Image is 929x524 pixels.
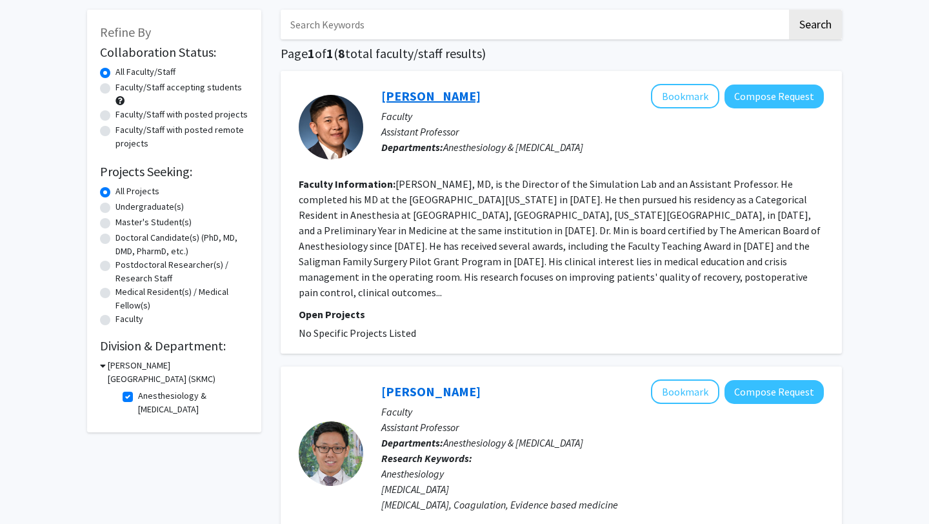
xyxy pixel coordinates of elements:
span: Refine By [100,24,151,40]
label: Faculty [115,312,143,326]
label: Doctoral Candidate(s) (PhD, MD, DMD, PharmD, etc.) [115,231,248,258]
b: Faculty Information: [299,177,395,190]
label: Undergraduate(s) [115,200,184,214]
span: Anesthesiology & [MEDICAL_DATA] [443,141,583,154]
h2: Division & Department: [100,338,248,354]
h2: Collaboration Status: [100,45,248,60]
label: Faculty/Staff with posted remote projects [115,123,248,150]
b: Departments: [381,141,443,154]
label: Master's Student(s) [115,216,192,229]
h1: Page of ( total faculty/staff results) [281,46,842,61]
button: Add Kevin Min to Bookmarks [651,84,719,108]
p: Faculty [381,404,824,419]
span: 1 [326,45,334,61]
input: Search Keywords [281,10,787,39]
label: Faculty/Staff accepting students [115,81,242,94]
div: Anesthesiology [MEDICAL_DATA] [MEDICAL_DATA], Coagulation, Evidence based medicine [381,466,824,512]
a: [PERSON_NAME] [381,88,481,104]
span: 1 [308,45,315,61]
span: Anesthesiology & [MEDICAL_DATA] [443,436,583,449]
iframe: Chat [10,466,55,514]
button: Search [789,10,842,39]
label: Postdoctoral Researcher(s) / Research Staff [115,258,248,285]
label: Medical Resident(s) / Medical Fellow(s) [115,285,248,312]
label: Faculty/Staff with posted projects [115,108,248,121]
button: Compose Request to Kevin Min [724,85,824,108]
p: Open Projects [299,307,824,322]
button: Compose Request to Uzung Yoon [724,380,824,404]
label: All Projects [115,185,159,198]
button: Add Uzung Yoon to Bookmarks [651,379,719,404]
span: 8 [338,45,345,61]
h3: [PERSON_NAME][GEOGRAPHIC_DATA] (SKMC) [108,359,248,386]
label: All Faculty/Staff [115,65,175,79]
p: Faculty [381,108,824,124]
p: Assistant Professor [381,124,824,139]
b: Departments: [381,436,443,449]
span: No Specific Projects Listed [299,327,416,339]
fg-read-more: [PERSON_NAME], MD, is the Director of the Simulation Lab and an Assistant Professor. He completed... [299,177,821,299]
h2: Projects Seeking: [100,164,248,179]
b: Research Keywords: [381,452,472,465]
p: Assistant Professor [381,419,824,435]
label: Anesthesiology & [MEDICAL_DATA] [138,389,245,416]
a: [PERSON_NAME] [381,383,481,399]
